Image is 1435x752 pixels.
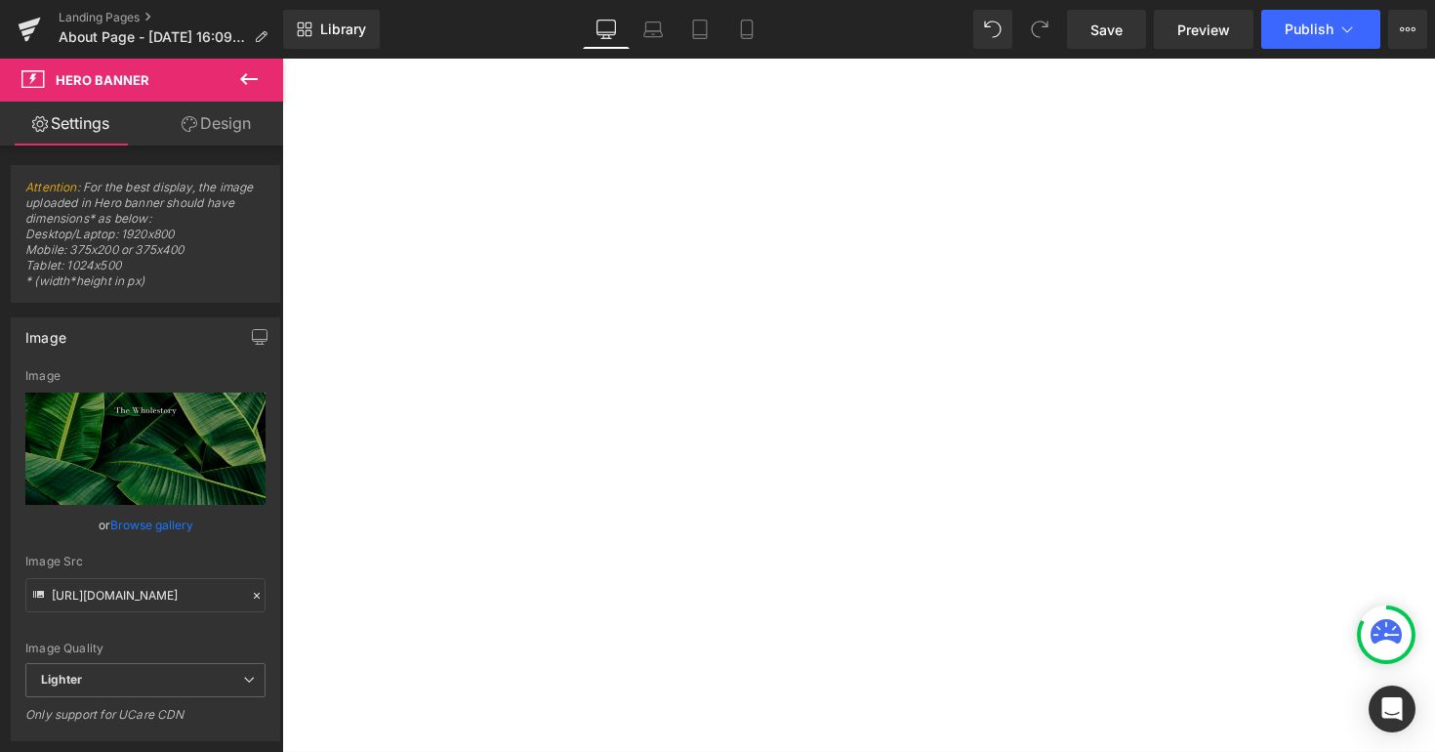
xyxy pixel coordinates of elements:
[59,10,283,25] a: Landing Pages
[1285,21,1333,37] span: Publish
[59,29,246,45] span: About Page - [DATE] 16:09:50
[1177,20,1230,40] span: Preview
[1090,20,1123,40] span: Save
[145,102,287,146] a: Design
[723,10,770,49] a: Mobile
[320,21,366,38] span: Library
[25,578,266,612] input: Link
[25,180,266,302] span: : For the best display, the image uploaded in Hero banner should have dimensions* as below: Deskt...
[110,508,193,542] a: Browse gallery
[41,672,82,687] b: Lighter
[25,180,77,194] a: Attention
[283,10,380,49] a: New Library
[25,369,266,383] div: Image
[1261,10,1380,49] button: Publish
[676,10,723,49] a: Tablet
[25,642,266,655] div: Image Quality
[1020,10,1059,49] button: Redo
[583,10,630,49] a: Desktop
[1369,686,1415,732] div: Open Intercom Messenger
[25,707,266,735] div: Only support for UCare CDN
[1154,10,1253,49] a: Preview
[25,318,66,346] div: Image
[25,515,266,535] div: or
[630,10,676,49] a: Laptop
[1388,10,1427,49] button: More
[973,10,1012,49] button: Undo
[25,555,266,568] div: Image Src
[56,72,149,88] span: Hero Banner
